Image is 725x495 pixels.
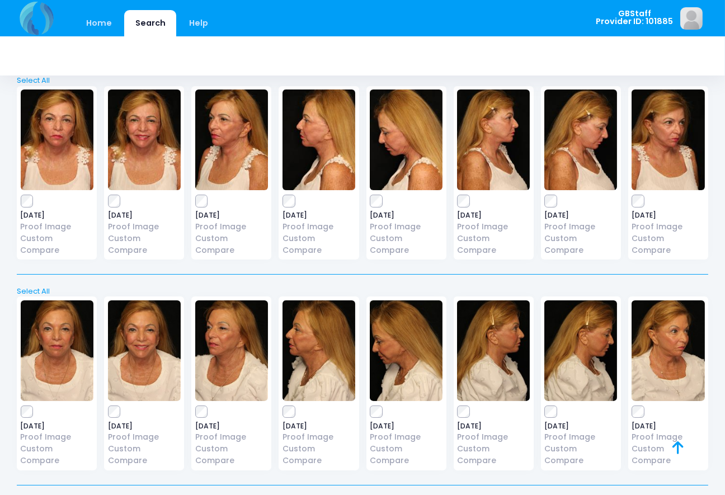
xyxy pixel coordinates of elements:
img: image [283,300,355,401]
span: [DATE] [21,212,93,219]
a: Proof Image [195,221,268,233]
a: Select All [13,75,712,86]
a: Proof Image [283,221,355,233]
img: image [21,300,93,401]
img: image [370,300,442,401]
img: image [108,89,181,190]
a: Custom Compare [370,233,442,256]
span: [DATE] [457,423,530,430]
a: Proof Image [632,431,704,443]
a: Custom Compare [283,233,355,256]
a: Proof Image [370,431,442,443]
a: Custom Compare [195,443,268,466]
img: image [544,300,617,401]
a: Search [124,10,176,36]
a: Proof Image [108,431,181,443]
a: Custom Compare [457,233,530,256]
a: Custom Compare [632,443,704,466]
a: Proof Image [457,221,530,233]
img: image [457,300,530,401]
img: image [195,300,268,401]
span: [DATE] [195,212,268,219]
span: [DATE] [544,423,617,430]
span: [DATE] [457,212,530,219]
a: Custom Compare [108,233,181,256]
img: image [632,89,704,190]
a: Proof Image [21,221,93,233]
a: Proof Image [632,221,704,233]
span: GBStaff Provider ID: 101885 [596,10,673,26]
a: Custom Compare [21,233,93,256]
img: image [457,89,530,190]
a: Proof Image [544,431,617,443]
a: Home [75,10,123,36]
a: Proof Image [283,431,355,443]
a: Proof Image [544,221,617,233]
a: Custom Compare [283,443,355,466]
span: [DATE] [195,423,268,430]
span: [DATE] [108,423,181,430]
span: [DATE] [632,423,704,430]
a: Custom Compare [108,443,181,466]
img: image [108,300,181,401]
img: image [370,89,442,190]
a: Proof Image [457,431,530,443]
a: Proof Image [370,221,442,233]
img: image [21,89,93,190]
span: [DATE] [370,423,442,430]
a: Custom Compare [544,233,617,256]
a: Custom Compare [370,443,442,466]
span: [DATE] [370,212,442,219]
a: Proof Image [108,221,181,233]
a: Custom Compare [632,233,704,256]
a: Select All [13,286,712,297]
span: [DATE] [544,212,617,219]
span: [DATE] [632,212,704,219]
img: image [195,89,268,190]
img: image [632,300,704,401]
img: image [680,7,703,30]
a: Custom Compare [457,443,530,466]
a: Help [178,10,219,36]
a: Proof Image [21,431,93,443]
a: Custom Compare [21,443,93,466]
span: [DATE] [21,423,93,430]
img: image [283,89,355,190]
span: [DATE] [283,212,355,219]
a: Custom Compare [544,443,617,466]
a: Proof Image [195,431,268,443]
a: Custom Compare [195,233,268,256]
img: image [544,89,617,190]
span: [DATE] [283,423,355,430]
span: [DATE] [108,212,181,219]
